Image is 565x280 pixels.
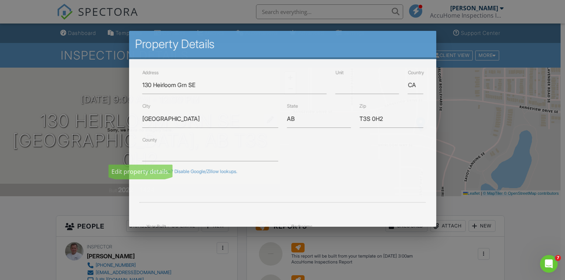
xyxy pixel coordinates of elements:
[555,255,561,261] span: 7
[540,255,558,273] iframe: Intercom live chat
[408,70,424,75] label: Country
[146,224,166,229] label: Year Built
[142,169,423,175] div: Incorrect data? Disable Google/Zillow lookups.
[335,70,344,75] label: Unit
[142,70,158,75] label: Address
[142,104,150,109] label: City
[142,137,157,143] label: County
[291,224,312,229] label: Bedrooms
[135,37,430,51] h2: Property Details
[287,104,298,109] label: State
[359,104,366,109] label: Zip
